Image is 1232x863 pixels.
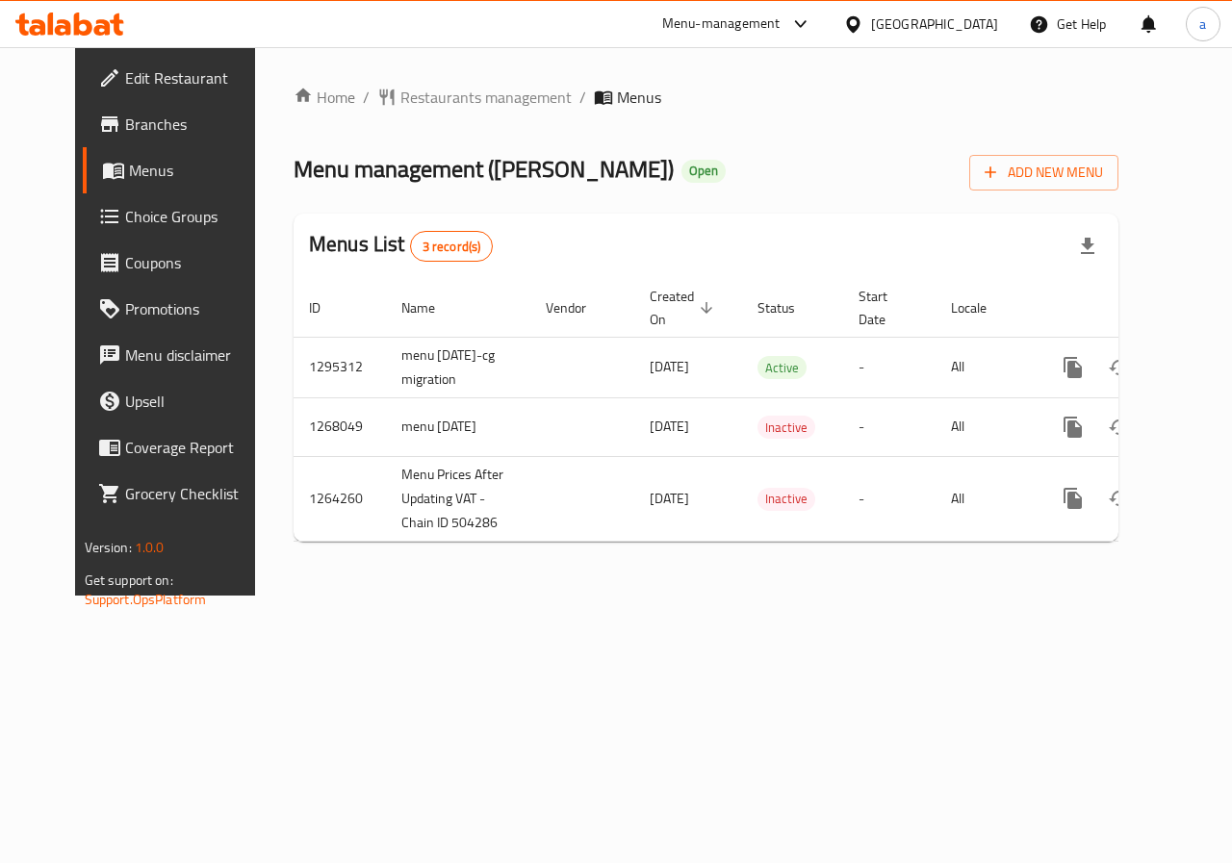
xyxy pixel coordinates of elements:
span: Menus [129,159,266,182]
button: Change Status [1096,344,1142,391]
span: Branches [125,113,266,136]
span: Grocery Checklist [125,482,266,505]
a: Menus [83,147,281,193]
td: All [936,397,1035,456]
span: Add New Menu [985,161,1103,185]
span: Menu disclaimer [125,343,266,367]
a: Coupons [83,240,281,286]
nav: breadcrumb [294,86,1118,109]
td: - [843,397,936,456]
a: Restaurants management [377,86,572,109]
div: Active [757,356,807,379]
span: [DATE] [650,486,689,511]
span: Upsell [125,390,266,413]
span: Status [757,296,820,319]
a: Branches [83,101,281,147]
a: Choice Groups [83,193,281,240]
span: Coupons [125,251,266,274]
span: Inactive [757,488,815,510]
span: Version: [85,535,132,560]
td: - [843,456,936,541]
span: Vendor [546,296,611,319]
a: Coverage Report [83,424,281,470]
a: Home [294,86,355,109]
td: menu [DATE] [386,397,530,456]
span: [DATE] [650,414,689,439]
div: Menu-management [662,13,781,36]
button: Change Status [1096,475,1142,521]
a: Edit Restaurant [83,55,281,101]
td: 1295312 [294,337,386,397]
td: - [843,337,936,397]
span: Start Date [859,285,912,331]
span: Name [401,296,460,319]
span: Locale [951,296,1012,319]
span: [DATE] [650,354,689,379]
span: 1.0.0 [135,535,165,560]
td: 1268049 [294,397,386,456]
span: Coverage Report [125,436,266,459]
span: Get support on: [85,568,173,593]
span: Menu management ( [PERSON_NAME] ) [294,147,674,190]
div: Open [681,160,726,183]
div: Total records count [410,231,494,262]
button: Add New Menu [969,155,1118,190]
span: Menus [617,86,661,109]
a: Grocery Checklist [83,470,281,517]
span: Created On [650,285,719,331]
span: a [1199,13,1206,35]
div: [GEOGRAPHIC_DATA] [871,13,998,35]
span: Inactive [757,417,815,439]
a: Upsell [83,378,281,424]
td: All [936,337,1035,397]
div: Export file [1065,223,1111,269]
button: more [1050,475,1096,521]
td: 1264260 [294,456,386,541]
span: Edit Restaurant [125,66,266,89]
button: more [1050,404,1096,450]
a: Menu disclaimer [83,332,281,378]
a: Promotions [83,286,281,332]
td: All [936,456,1035,541]
span: Active [757,357,807,379]
div: Inactive [757,488,815,511]
span: Choice Groups [125,205,266,228]
span: Open [681,163,726,179]
div: Inactive [757,416,815,439]
button: Change Status [1096,404,1142,450]
li: / [579,86,586,109]
span: Promotions [125,297,266,320]
a: Support.OpsPlatform [85,587,207,612]
h2: Menus List [309,230,493,262]
button: more [1050,344,1096,391]
td: Menu Prices After Updating VAT - Chain ID 504286 [386,456,530,541]
li: / [363,86,370,109]
span: ID [309,296,346,319]
span: Restaurants management [400,86,572,109]
td: menu [DATE]-cg migration [386,337,530,397]
span: 3 record(s) [411,238,493,256]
